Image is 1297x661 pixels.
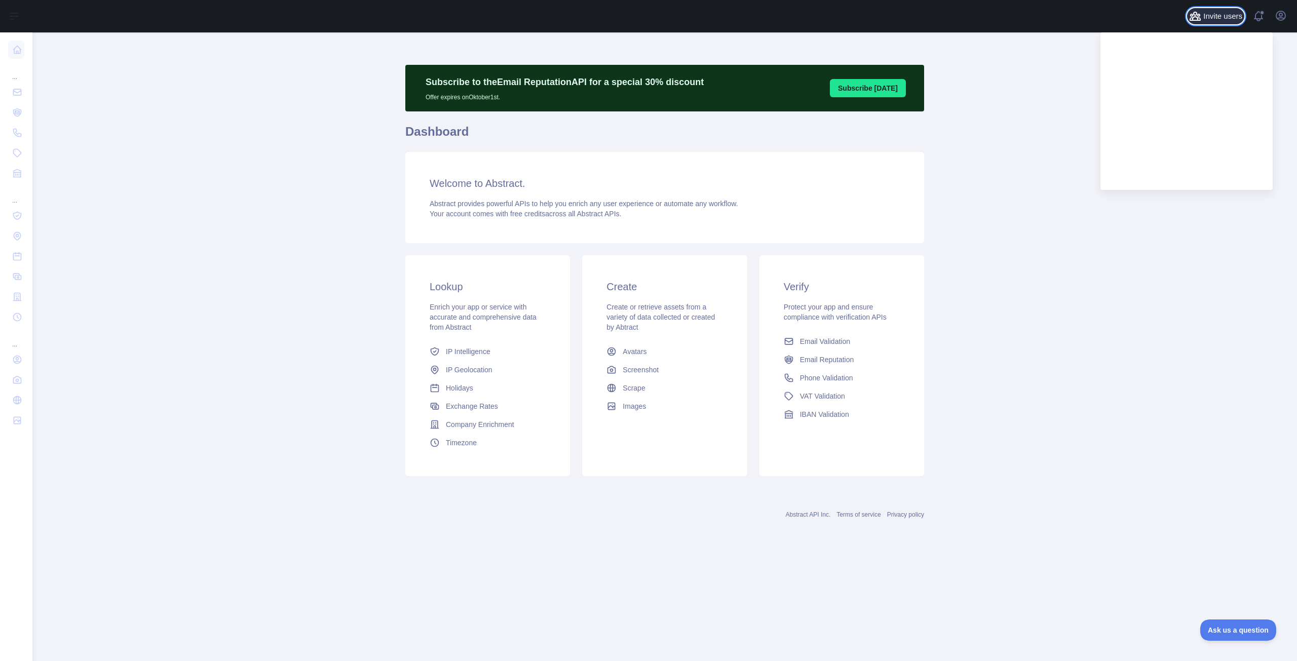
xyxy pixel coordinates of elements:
[1203,11,1242,22] span: Invite users
[800,409,849,419] span: IBAN Validation
[602,397,727,415] a: Images
[8,61,24,81] div: ...
[1200,619,1277,641] iframe: Toggle Customer Support
[602,361,727,379] a: Screenshot
[606,280,722,294] h3: Create
[836,511,881,518] a: Terms of service
[405,124,924,148] h1: Dashboard
[426,397,550,415] a: Exchange Rates
[430,280,546,294] h3: Lookup
[606,303,715,331] span: Create or retrieve assets from a variety of data collected or created by Abtract
[8,184,24,205] div: ...
[784,303,887,321] span: Protect your app and ensure compliance with verification APIs
[623,365,659,375] span: Screenshot
[430,176,900,190] h3: Welcome to Abstract.
[800,373,853,383] span: Phone Validation
[784,280,900,294] h3: Verify
[780,351,904,369] a: Email Reputation
[426,342,550,361] a: IP Intelligence
[426,379,550,397] a: Holidays
[446,438,477,448] span: Timezone
[602,342,727,361] a: Avatars
[623,383,645,393] span: Scrape
[780,332,904,351] a: Email Validation
[426,415,550,434] a: Company Enrichment
[510,210,545,218] span: free credits
[786,511,831,518] a: Abstract API Inc.
[623,346,646,357] span: Avatars
[446,365,492,375] span: IP Geolocation
[430,200,738,208] span: Abstract provides powerful APIs to help you enrich any user experience or automate any workflow.
[830,79,906,97] button: Subscribe [DATE]
[780,369,904,387] a: Phone Validation
[446,401,498,411] span: Exchange Rates
[426,75,704,89] p: Subscribe to the Email Reputation API for a special 30 % discount
[446,419,514,430] span: Company Enrichment
[426,361,550,379] a: IP Geolocation
[800,391,845,401] span: VAT Validation
[800,355,854,365] span: Email Reputation
[1187,8,1244,24] button: Invite users
[602,379,727,397] a: Scrape
[800,336,850,346] span: Email Validation
[780,405,904,423] a: IBAN Validation
[446,346,490,357] span: IP Intelligence
[426,434,550,452] a: Timezone
[446,383,473,393] span: Holidays
[430,210,621,218] span: Your account comes with across all Abstract APIs.
[623,401,646,411] span: Images
[426,89,704,101] p: Offer expires on Oktober 1st.
[430,303,537,331] span: Enrich your app or service with accurate and comprehensive data from Abstract
[8,328,24,348] div: ...
[780,387,904,405] a: VAT Validation
[887,511,924,518] a: Privacy policy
